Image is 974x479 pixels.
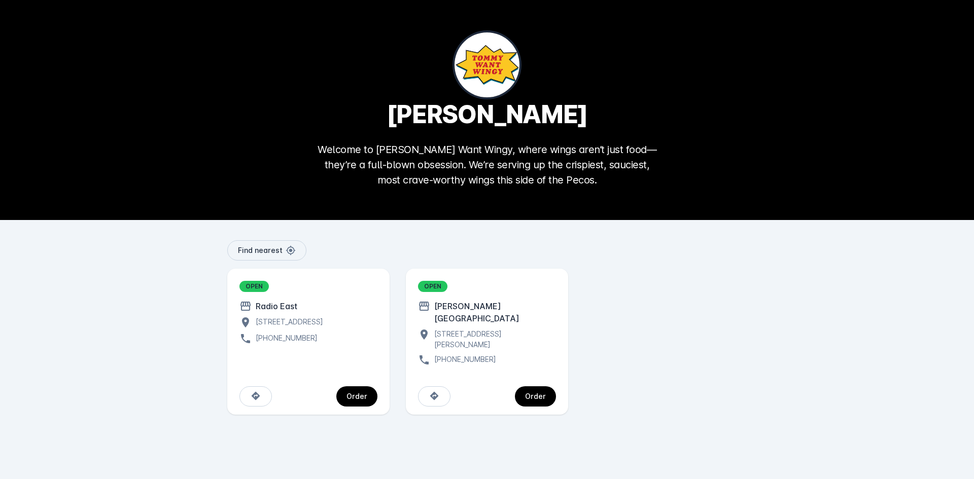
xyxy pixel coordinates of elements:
[238,247,283,254] span: Find nearest
[239,281,269,292] div: OPEN
[336,386,377,407] button: continue
[430,354,496,366] div: [PHONE_NUMBER]
[346,393,367,400] div: Order
[430,300,556,324] div: [PERSON_NAME][GEOGRAPHIC_DATA]
[252,300,297,312] div: Radio East
[252,333,318,345] div: [PHONE_NUMBER]
[252,316,323,328] div: [STREET_ADDRESS]
[430,328,556,350] div: [STREET_ADDRESS][PERSON_NAME]
[525,393,546,400] div: Order
[515,386,556,407] button: continue
[418,281,447,292] div: OPEN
